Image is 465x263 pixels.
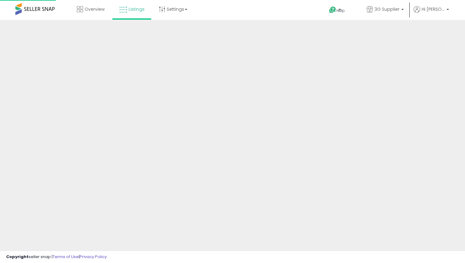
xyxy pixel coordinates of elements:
[85,6,105,12] span: Overview
[329,6,336,14] i: Get Help
[6,254,29,260] strong: Copyright
[53,254,79,260] a: Terms of Use
[324,2,357,20] a: Help
[422,6,445,12] span: Hi [PERSON_NAME]
[336,8,345,13] span: Help
[129,6,145,12] span: Listings
[414,6,449,20] a: Hi [PERSON_NAME]
[6,254,107,260] div: seller snap | |
[80,254,107,260] a: Privacy Policy
[375,6,399,12] span: 3G Supplier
